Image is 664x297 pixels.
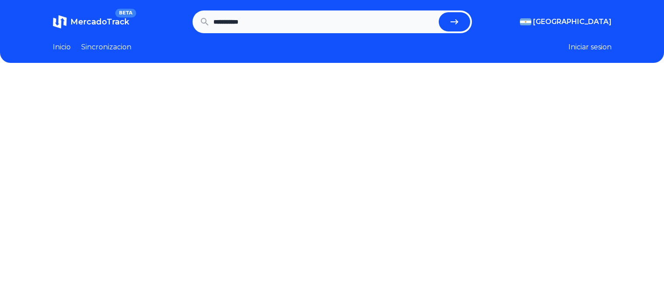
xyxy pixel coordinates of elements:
[115,9,136,17] span: BETA
[70,17,129,27] span: MercadoTrack
[53,15,67,29] img: MercadoTrack
[53,42,71,52] a: Inicio
[53,15,129,29] a: MercadoTrackBETA
[533,17,612,27] span: [GEOGRAPHIC_DATA]
[81,42,131,52] a: Sincronizacion
[520,17,612,27] button: [GEOGRAPHIC_DATA]
[568,42,612,52] button: Iniciar sesion
[520,18,531,25] img: Argentina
